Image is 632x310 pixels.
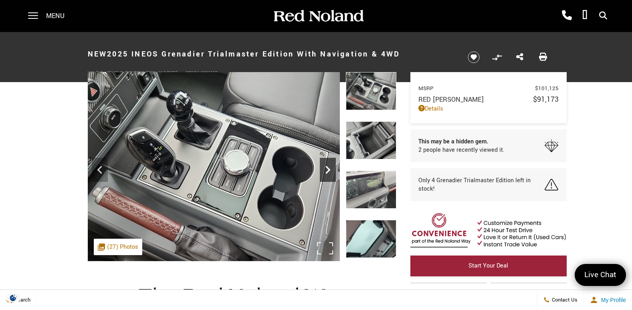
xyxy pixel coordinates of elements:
[580,270,620,280] span: Live Chat
[491,51,503,63] button: Compare Vehicle
[418,176,545,193] span: Only 4 Grenadier Trialmaster Edition left in stock!
[418,94,559,105] a: Red [PERSON_NAME] $91,173
[346,220,396,258] img: New 2025 INEOS Trialmaster Edition image 20
[468,262,508,270] span: Start Your Deal
[516,52,523,62] a: Share this New 2025 INEOS Grenadier Trialmaster Edition With Navigation & 4WD
[418,105,559,113] a: Details
[88,49,107,59] strong: New
[533,94,559,105] span: $91,173
[272,9,364,23] img: Red Noland Auto Group
[340,72,592,261] img: New 2025 INEOS Trialmaster Edition image 18
[88,72,340,261] img: New 2025 INEOS Trialmaster Edition image 17
[491,282,567,303] a: Schedule Test Drive
[4,294,22,302] section: Click to Open Cookie Consent Modal
[200,70,218,76] span: G026189
[539,52,547,62] a: Print this New 2025 INEOS Grenadier Trialmaster Edition With Navigation & 4WD
[550,296,577,304] span: Contact Us
[410,282,487,303] a: Trade Value
[410,256,567,276] a: Start Your Deal
[465,51,483,64] button: Save vehicle
[575,264,626,286] a: Live Chat
[535,85,559,92] span: $101,125
[418,146,505,154] span: 2 people have recently viewed it.
[88,70,96,76] span: VIN:
[346,121,396,159] img: New 2025 INEOS Trialmaster Edition image 18
[320,158,336,182] div: Next
[418,137,505,146] span: This may be a hidden gem.
[94,239,142,255] div: (27) Photos
[96,70,178,76] span: [US_VEHICLE_IDENTIFICATION_NUMBER]
[88,38,454,70] h1: 2025 INEOS Grenadier Trialmaster Edition With Navigation & 4WD
[346,171,396,209] img: New 2025 INEOS Trialmaster Edition image 19
[186,70,200,76] span: Stock:
[4,294,22,302] img: Opt-Out Icon
[418,85,535,92] span: MSRP
[418,95,533,104] span: Red [PERSON_NAME]
[346,72,396,110] img: New 2025 INEOS Trialmaster Edition image 17
[598,297,626,303] span: My Profile
[584,290,632,310] button: Open user profile menu
[418,85,559,92] a: MSRP $101,125
[92,158,108,182] div: Previous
